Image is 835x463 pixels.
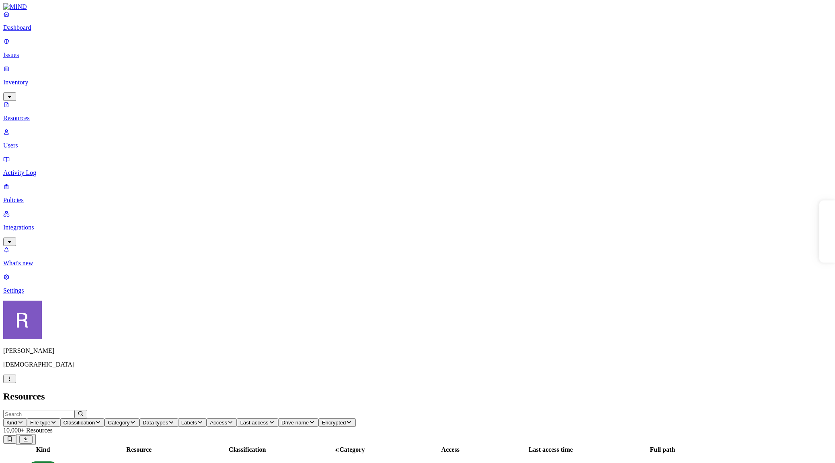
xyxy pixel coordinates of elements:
p: Inventory [3,79,832,86]
div: Classification [196,446,298,453]
p: Users [3,142,832,149]
p: Activity Log [3,169,832,176]
input: Search [3,410,74,418]
a: Activity Log [3,156,832,176]
span: Encrypted [322,420,346,426]
div: Last access time [501,446,600,453]
div: Full path [602,446,723,453]
p: Integrations [3,224,832,231]
a: Users [3,128,832,149]
h2: Resources [3,391,832,402]
div: Kind [4,446,82,453]
a: Dashboard [3,10,832,31]
div: Access [401,446,500,453]
a: Policies [3,183,832,204]
span: Drive name [281,420,309,426]
span: Data types [143,420,168,426]
p: Issues [3,51,832,59]
a: Inventory [3,65,832,100]
a: Resources [3,101,832,122]
p: Dashboard [3,24,832,31]
a: What's new [3,246,832,267]
a: Settings [3,273,832,294]
span: Last access [240,420,268,426]
span: Classification [64,420,95,426]
img: MIND [3,3,27,10]
span: File type [30,420,50,426]
span: Category [339,446,365,453]
p: What's new [3,260,832,267]
a: Integrations [3,210,832,245]
span: Labels [181,420,197,426]
p: [DEMOGRAPHIC_DATA] [3,361,832,368]
span: Kind [6,420,17,426]
a: Issues [3,38,832,59]
div: Resource [83,446,195,453]
p: [PERSON_NAME] [3,347,832,354]
p: Settings [3,287,832,294]
a: MIND [3,3,832,10]
p: Policies [3,197,832,204]
span: Category [108,420,129,426]
p: Resources [3,115,832,122]
span: Access [210,420,227,426]
img: Rich Thompson [3,301,42,339]
span: 10,000+ Resources [3,427,53,434]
